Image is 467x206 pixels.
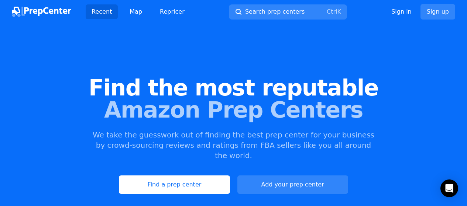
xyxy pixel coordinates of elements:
a: Sign up [420,4,455,20]
span: Amazon Prep Centers [12,99,455,121]
div: Open Intercom Messenger [440,179,458,197]
a: Sign in [391,7,412,16]
p: We take the guesswork out of finding the best prep center for your business by crowd-sourcing rev... [92,130,375,161]
span: Search prep centers [245,7,305,16]
a: Repricer [154,4,190,19]
button: Search prep centersCtrlK [229,4,347,20]
span: Find the most reputable [12,77,455,99]
a: Add your prep center [237,175,348,194]
a: Recent [86,4,118,19]
kbd: Ctrl [327,8,337,15]
img: PrepCenter [12,7,71,17]
a: Find a prep center [119,175,230,194]
kbd: K [337,8,341,15]
a: Map [124,4,148,19]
